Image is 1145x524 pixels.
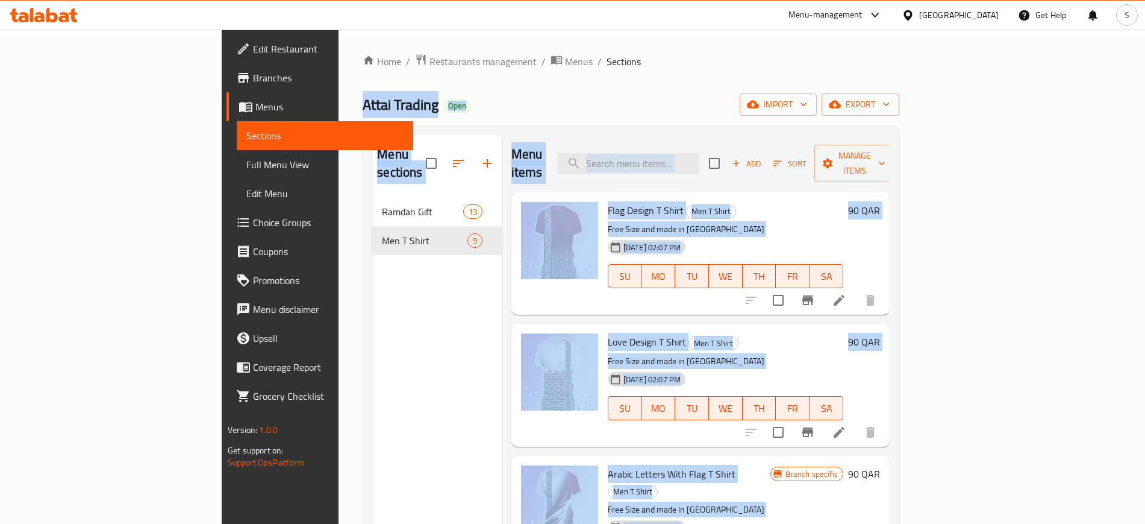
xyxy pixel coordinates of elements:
[443,99,471,113] div: Open
[688,336,738,350] div: Men T Shirt
[770,154,810,173] button: Sort
[429,54,537,69] span: Restaurants management
[468,235,482,247] span: 9
[246,128,403,143] span: Sections
[1125,8,1129,22] span: S
[608,264,642,288] button: SU
[793,418,822,447] button: Branch-specific-item
[642,396,676,420] button: MO
[832,425,846,440] a: Edit menu item
[608,222,843,237] p: Free Size and made in [GEOGRAPHIC_DATA]
[228,443,283,458] span: Get support on:
[686,204,736,219] div: Men T Shirt
[253,302,403,317] span: Menu disclaimer
[856,418,885,447] button: delete
[608,502,770,517] p: Free Size and made in [GEOGRAPHIC_DATA]
[647,400,671,417] span: MO
[521,202,598,279] img: Flag Design T Shirt
[848,333,880,350] h6: 90 QAR
[226,353,413,382] a: Coverage Report
[253,215,403,230] span: Choice Groups
[689,336,738,350] span: Men T Shirt
[382,233,467,248] span: Men T Shirt
[237,179,413,208] a: Edit Menu
[766,288,791,313] span: Select to update
[237,150,413,179] a: Full Menu View
[597,54,602,69] li: /
[415,54,537,69] a: Restaurants management
[253,42,403,56] span: Edit Restaurant
[781,469,843,480] span: Branch specific
[608,465,735,483] span: Arabic Letters With Flag T Shirt
[551,54,593,69] a: Menus
[226,295,413,324] a: Menu disclaimer
[372,197,502,226] div: Ramdan Gift13
[607,54,641,69] span: Sections
[463,204,482,219] div: items
[727,154,766,173] button: Add
[608,333,686,351] span: Love Design T Shirt
[810,264,843,288] button: SA
[749,97,807,112] span: import
[541,54,546,69] li: /
[246,186,403,201] span: Edit Menu
[226,92,413,121] a: Menus
[814,268,838,285] span: SA
[565,54,593,69] span: Menus
[714,400,738,417] span: WE
[613,400,637,417] span: SU
[608,485,657,499] span: Men T Shirt
[228,455,304,470] a: Support.OpsPlatform
[766,420,791,445] span: Select to update
[730,157,763,171] span: Add
[372,192,502,260] nav: Menu sections
[253,331,403,346] span: Upsell
[680,400,704,417] span: TU
[714,268,738,285] span: WE
[608,201,684,219] span: Flag Design T Shirt
[226,266,413,295] a: Promotions
[793,286,822,315] button: Branch-specific-item
[608,396,642,420] button: SU
[237,121,413,150] a: Sections
[226,237,413,266] a: Coupons
[781,268,805,285] span: FR
[709,396,743,420] button: WE
[675,396,709,420] button: TU
[747,268,772,285] span: TH
[680,268,704,285] span: TU
[253,244,403,259] span: Coupons
[226,63,413,92] a: Branches
[788,8,863,22] div: Menu-management
[253,273,403,288] span: Promotions
[832,293,846,308] a: Edit menu item
[467,233,482,248] div: items
[613,268,637,285] span: SU
[226,324,413,353] a: Upsell
[253,71,403,85] span: Branches
[824,148,885,178] span: Manage items
[363,54,899,69] nav: breadcrumb
[919,8,999,22] div: [GEOGRAPHIC_DATA]
[810,396,843,420] button: SA
[253,360,403,374] span: Coverage Report
[226,208,413,237] a: Choice Groups
[743,396,776,420] button: TH
[647,268,671,285] span: MO
[444,149,473,178] span: Sort sections
[848,466,880,482] h6: 90 QAR
[255,99,403,114] span: Menus
[372,226,502,255] div: Men T Shirt9
[856,286,885,315] button: delete
[382,204,463,219] span: Ramdan Gift
[642,264,676,288] button: MO
[776,396,810,420] button: FR
[228,422,257,438] span: Version:
[831,97,890,112] span: export
[675,264,709,288] button: TU
[521,333,598,411] img: Love Design T Shirt
[743,264,776,288] button: TH
[608,354,843,369] p: Free Size and made in [GEOGRAPHIC_DATA]
[443,101,471,111] span: Open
